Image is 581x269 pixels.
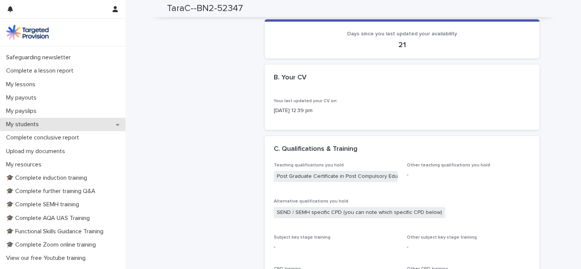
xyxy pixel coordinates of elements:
p: Upload my documents [3,148,71,155]
span: Your last updated your CV on: [274,99,338,103]
p: View our free Youtube training [3,255,92,262]
p: - [274,243,398,251]
p: 🎓 Complete Zoom online training [3,241,102,248]
p: 🎓 Functional Skills Guidance Training [3,228,110,235]
p: 🎓 Complete AQA UAS Training [3,215,96,222]
p: My lessons [3,81,41,88]
p: Complete conclusive report [3,134,85,141]
img: M5nRWzHhSzIhMunXDL62 [6,25,49,40]
p: - [407,243,531,251]
p: Complete a lesson report [3,67,79,74]
p: 🎓 Complete further training Q&A [3,188,102,195]
span: SEND / SEMH specific CPD (you can note which specific CPD below) [274,207,445,218]
p: My students [3,121,45,128]
span: Other subject key stage training [407,235,477,240]
h2: B. Your CV [274,74,306,82]
span: Other teaching qualifications you hold [407,163,490,168]
span: Subject key stage training [274,235,330,240]
span: Alternative qualifications you hold [274,199,348,204]
p: Safeguarding newsletter [3,54,77,61]
h2: TaraC--BN2-52347 [167,3,243,14]
span: Days since you last updated your availability [347,31,457,36]
span: Teaching qualifications you hold [274,163,344,168]
p: 21 [274,40,530,49]
p: 🎓 Complete SEMH training [3,201,85,208]
span: Post Graduate Certificate in Post Compulsory Education and Training [274,171,398,182]
p: My payouts [3,94,43,101]
p: - [407,171,531,179]
h2: C. Qualifications & Training [274,145,357,153]
p: [DATE] 12:39 pm [274,107,530,115]
p: My payslips [3,108,43,115]
p: My resources [3,161,48,168]
p: 🎓 Complete induction training [3,174,93,182]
